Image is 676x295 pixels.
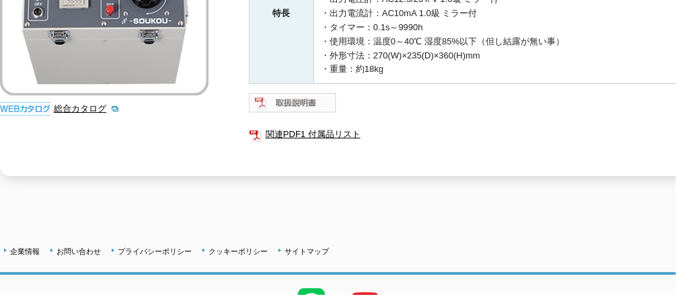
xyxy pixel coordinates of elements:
a: プライバシーポリシー [118,247,192,255]
a: お問い合わせ [57,247,101,255]
a: 企業情報 [10,247,40,255]
img: 取扱説明書 [249,92,337,114]
a: クッキーポリシー [209,247,268,255]
a: 総合カタログ [54,103,120,114]
a: サイトマップ [285,247,329,255]
a: 取扱説明書 [249,101,337,111]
